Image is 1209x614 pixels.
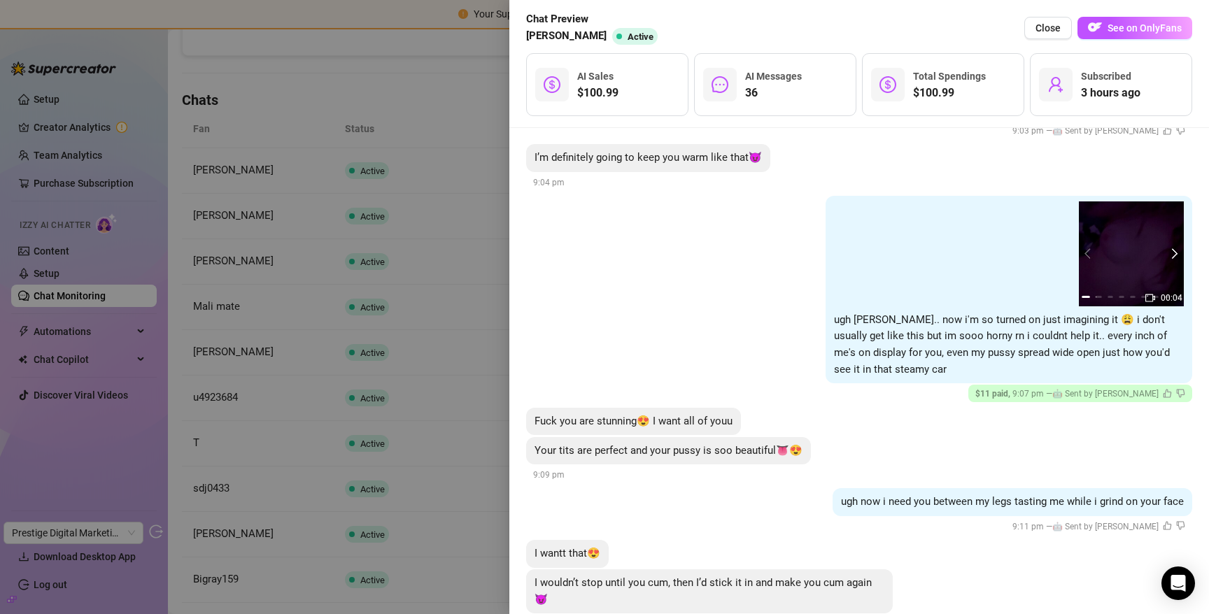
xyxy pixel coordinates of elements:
[712,76,728,93] span: message
[913,71,986,82] span: Total Spendings
[975,389,1012,399] span: $ 11 paid ,
[879,76,896,93] span: dollar
[745,71,802,82] span: AI Messages
[913,85,986,101] span: $100.99
[1161,293,1182,303] span: 00:04
[1079,201,1184,306] img: media
[1081,85,1140,101] span: 3 hours ago
[535,151,762,164] span: I’m definitely going to keep you warm like that😈
[526,28,607,45] span: [PERSON_NAME]
[745,85,802,101] span: 36
[628,31,653,42] span: Active
[1077,17,1192,39] button: OFSee on OnlyFans
[841,495,1184,508] span: ugh now i need you between my legs tasting me while i grind on your face
[1024,17,1072,39] button: Close
[1164,296,1170,298] button: 8
[1176,389,1185,398] span: dislike
[1052,126,1159,136] span: 🤖 Sent by [PERSON_NAME]
[1176,521,1185,530] span: dislike
[544,76,560,93] span: dollar
[535,547,600,559] span: I wantt that😍
[1163,389,1172,398] span: like
[533,470,565,480] span: 9:09 pm
[535,415,733,427] span: Fuck you are stunning😍 I want all of youu
[1081,71,1131,82] span: Subscribed
[526,11,663,28] span: Chat Preview
[1119,296,1124,298] button: 4
[1096,296,1101,298] button: 2
[1108,22,1182,34] span: See on OnlyFans
[834,313,1170,376] span: ugh [PERSON_NAME].. now i'm so turned on just imagining it 😩 i don't usually get like this but im...
[1141,296,1147,298] button: 6
[1084,248,1096,259] button: prev
[533,178,565,187] span: 9:04 pm
[1161,566,1195,600] div: Open Intercom Messenger
[1052,389,1159,399] span: 🤖 Sent by [PERSON_NAME]
[1088,20,1102,34] img: OF
[1176,126,1185,135] span: dislike
[1047,76,1064,93] span: user-add
[535,576,872,606] span: I wouldn’t stop until you cum, then I’d stick it in and make you cum again😈
[1130,296,1136,298] button: 5
[975,389,1185,399] span: 9:07 pm —
[1145,293,1155,303] span: video-camera
[1077,17,1192,40] a: OFSee on OnlyFans
[1012,522,1185,531] span: 9:11 pm —
[1052,522,1159,531] span: 🤖 Sent by [PERSON_NAME]
[1152,296,1158,298] button: 7
[577,71,614,82] span: AI Sales
[535,444,803,457] span: Your tits are perfect and your pussy is soo beautiful👅😍
[1167,248,1178,259] button: next
[577,85,618,101] span: $100.99
[1163,521,1172,530] span: like
[1163,126,1172,135] span: like
[1108,296,1113,298] button: 3
[1012,126,1185,136] span: 9:03 pm —
[1175,296,1181,298] button: 9
[1035,22,1061,34] span: Close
